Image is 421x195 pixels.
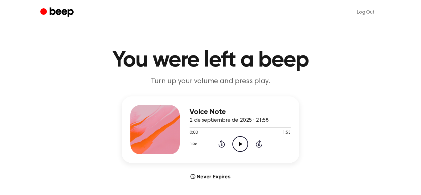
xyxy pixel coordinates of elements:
[190,130,198,136] span: 0:00
[122,173,299,180] div: Never Expires
[283,130,291,136] span: 1:53
[92,76,329,87] p: Turn up your volume and press play.
[351,5,381,20] a: Log Out
[190,118,269,123] span: 2 de septiembre de 2025 · 21:58
[53,49,368,71] h1: You were left a beep
[40,6,75,18] a: Beep
[190,108,291,116] h3: Voice Note
[190,139,199,149] button: 1.0x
